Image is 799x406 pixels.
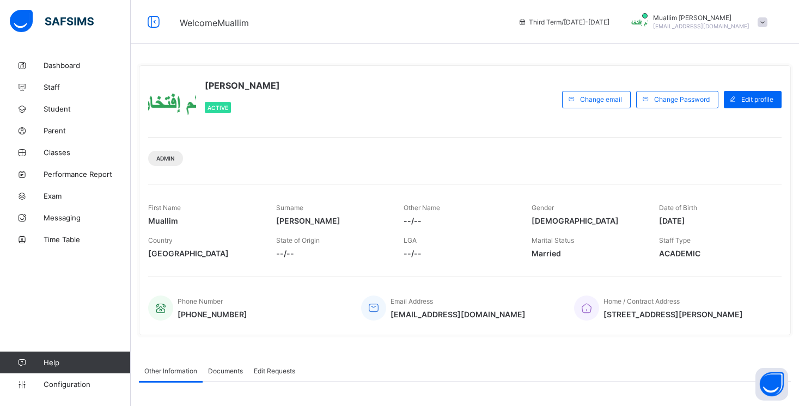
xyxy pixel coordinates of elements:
[653,14,749,22] span: Muallim [PERSON_NAME]
[276,204,303,212] span: Surname
[148,216,260,225] span: Muallim
[44,104,131,113] span: Student
[208,104,228,111] span: Active
[156,155,175,162] span: Admin
[659,236,691,244] span: Staff Type
[276,249,388,258] span: --/--
[148,249,260,258] span: [GEOGRAPHIC_DATA]
[10,10,94,33] img: safsims
[44,213,131,222] span: Messaging
[620,13,773,31] div: MuallimIftekhar
[44,83,131,91] span: Staff
[391,297,433,305] span: Email Address
[208,367,243,375] span: Documents
[276,236,320,244] span: State of Origin
[44,380,130,389] span: Configuration
[653,23,749,29] span: [EMAIL_ADDRESS][DOMAIN_NAME]
[44,126,131,135] span: Parent
[404,216,515,225] span: --/--
[659,204,697,212] span: Date of Birth
[391,310,526,319] span: [EMAIL_ADDRESS][DOMAIN_NAME]
[144,367,197,375] span: Other Information
[44,192,131,200] span: Exam
[532,249,643,258] span: Married
[532,236,574,244] span: Marital Status
[404,249,515,258] span: --/--
[532,204,554,212] span: Gender
[518,18,609,26] span: session/term information
[44,61,131,70] span: Dashboard
[603,297,680,305] span: Home / Contract Address
[44,148,131,157] span: Classes
[178,297,223,305] span: Phone Number
[404,236,417,244] span: LGA
[603,310,743,319] span: [STREET_ADDRESS][PERSON_NAME]
[276,216,388,225] span: [PERSON_NAME]
[44,170,131,179] span: Performance Report
[659,216,771,225] span: [DATE]
[178,310,247,319] span: [PHONE_NUMBER]
[205,80,280,91] span: [PERSON_NAME]
[180,17,249,28] span: Welcome Muallim
[659,249,771,258] span: ACADEMIC
[654,95,710,103] span: Change Password
[741,95,773,103] span: Edit profile
[404,204,440,212] span: Other Name
[254,367,295,375] span: Edit Requests
[148,204,181,212] span: First Name
[44,235,131,244] span: Time Table
[580,95,622,103] span: Change email
[44,358,130,367] span: Help
[532,216,643,225] span: [DEMOGRAPHIC_DATA]
[755,368,788,401] button: Open asap
[148,236,173,244] span: Country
